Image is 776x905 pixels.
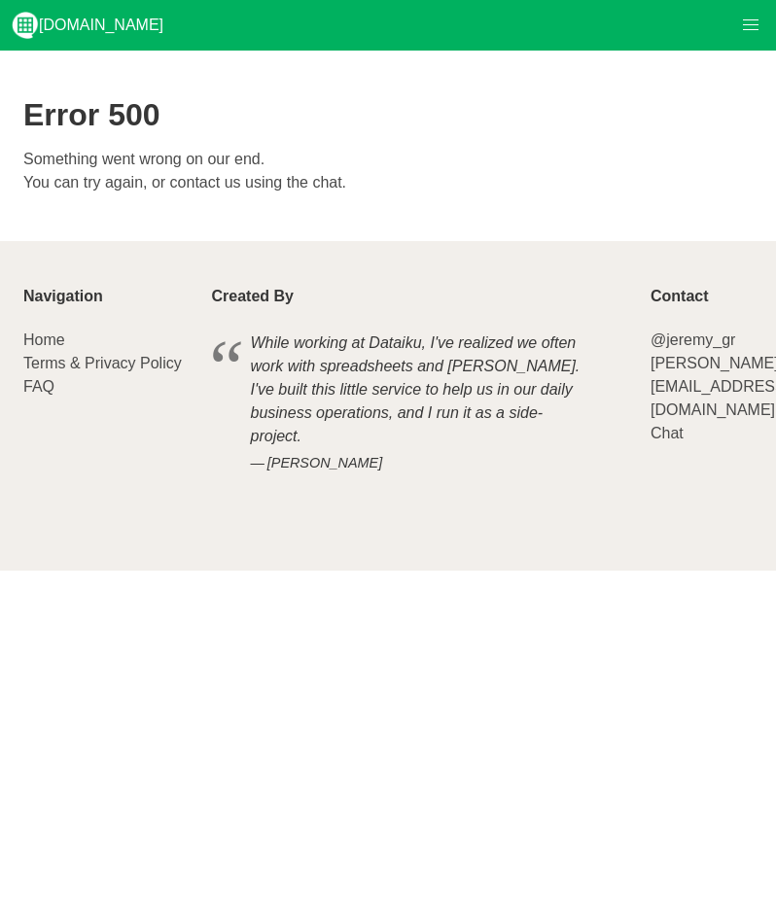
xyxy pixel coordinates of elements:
img: logo_v2_white.png [12,12,39,39]
a: @jeremy_gr [651,331,735,348]
blockquote: While working at Dataiku, I've realized we often work with spreadsheets and [PERSON_NAME]. I've b... [212,329,627,477]
p: Contact [651,288,753,305]
p: Something went wrong on our end. You can try again, or contact us using the chat. [23,148,753,194]
a: Home [23,331,65,348]
a: FAQ [23,378,54,395]
p: Created By [212,288,627,305]
a: Terms & Privacy Policy [23,355,182,371]
p: Navigation [23,288,189,305]
h1: Error 500 [23,97,753,132]
cite: [PERSON_NAME] [251,453,588,474]
a: Chat [651,425,684,441]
